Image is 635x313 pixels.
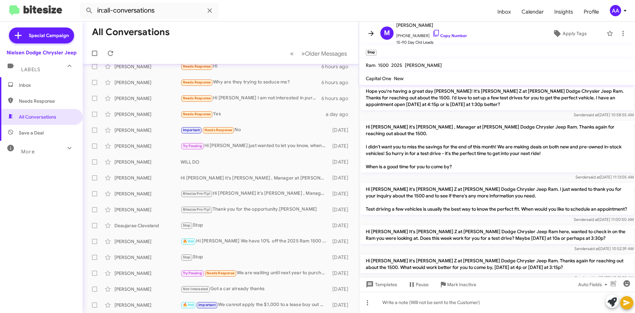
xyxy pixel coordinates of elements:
div: [PERSON_NAME] [114,111,181,118]
div: [DATE] [329,270,354,277]
div: 6 hours ago [321,79,354,86]
span: « [290,49,294,58]
div: [DATE] [329,222,354,229]
span: Older Messages [305,50,347,57]
span: said at [587,217,598,222]
div: Deaujarae Cleveland [114,222,181,229]
span: Sender [DATE] 10:52:39 AM [574,246,634,251]
button: Auto Fields [573,279,615,290]
div: Hi [PERSON_NAME] it's [PERSON_NAME] , Manager at [PERSON_NAME] Dodge Chrysler Jeep Ram. Thanks ag... [181,190,329,197]
nav: Page navigation example [286,47,351,60]
input: Search [80,3,219,19]
span: Sender [DATE] 11:13:05 AM [575,175,634,180]
div: [PERSON_NAME] [114,190,181,197]
div: [DATE] [329,286,354,292]
span: Try Pausing [183,144,202,148]
span: Bitesize Pro-Tip! [183,191,210,196]
a: Insights [549,2,578,22]
div: [PERSON_NAME] [114,159,181,165]
div: Hi [PERSON_NAME] just wanted to let you know, when you come in to ask for [PERSON_NAME] [181,142,329,150]
span: Special Campaign [29,32,69,39]
div: [PERSON_NAME] [114,286,181,292]
span: [PERSON_NAME] [405,62,442,68]
span: 1500 [378,62,389,68]
span: M [384,28,390,38]
span: Inbox [492,2,516,22]
span: Important [183,128,200,132]
div: [PERSON_NAME] [114,175,181,181]
div: Why are they trying to seduce me? [181,78,321,86]
div: [PERSON_NAME] [114,127,181,133]
div: [DATE] [329,159,354,165]
div: [PERSON_NAME] [114,79,181,86]
span: said at [588,175,600,180]
span: All Conversations [19,114,56,120]
div: [PERSON_NAME] [114,63,181,70]
span: Bitesize Pro-Tip! [183,207,210,212]
span: Try Pausing [183,271,202,275]
div: Nielsen Dodge Chrysler Jeep [7,49,76,56]
span: said at [588,275,599,280]
p: Hi [PERSON_NAME] it's [PERSON_NAME] Z at [PERSON_NAME] Dodge Chrysler Jeep Ram. I just wanted to ... [360,183,634,215]
div: [DATE] [329,206,354,213]
span: » [301,49,305,58]
div: [DATE] [329,127,354,133]
p: Hi [PERSON_NAME] it's [PERSON_NAME] Z at [PERSON_NAME] Dodge Chrysler Jeep Ram. Thanks again for ... [360,255,634,273]
p: Hope you're having a great day [PERSON_NAME]! It's [PERSON_NAME] Z at [PERSON_NAME] Dodge Chrysle... [360,85,634,110]
span: Profile [578,2,604,22]
div: Hi [181,63,321,70]
span: Stop [183,223,191,228]
span: Needs Response [183,96,211,100]
span: Sender [DATE] 10:58:55 AM [574,112,634,117]
span: Needs Response [183,112,211,116]
div: a day ago [326,111,354,118]
span: Mark Inactive [447,279,476,290]
span: Needs Response [204,128,233,132]
button: Apply Tags [535,27,603,39]
span: Auto Fields [578,279,610,290]
span: 🔥 Hot [183,239,194,243]
div: [DATE] [329,302,354,308]
div: [DATE] [329,254,354,261]
a: Special Campaign [9,27,74,43]
div: [PERSON_NAME] [114,206,181,213]
span: New [394,76,403,81]
a: Calendar [516,2,549,22]
button: Pause [402,279,434,290]
span: Stop [183,255,191,259]
div: Stop [181,253,329,261]
span: Templates [364,279,397,290]
div: [PERSON_NAME] [114,238,181,245]
div: Thank you for the opportunity.[PERSON_NAME] [181,206,329,213]
div: Hi [PERSON_NAME] I am not interested in purchasing a vehicle. I'm looking to return the current 2... [181,94,321,102]
span: Capital One [366,76,391,81]
span: Labels [21,67,40,73]
span: Save a Deal [19,130,44,136]
div: 6 hours ago [321,63,354,70]
div: We are waiting until next year to purchase a new pacifica. I'll get in touch with you then. [181,269,329,277]
small: Stop [366,50,377,56]
p: Hi [PERSON_NAME] It's [PERSON_NAME] Z at [PERSON_NAME] Dodge Chrysler Jeep Ram here, wanted to ch... [360,226,634,244]
div: [PERSON_NAME] [114,143,181,149]
div: AA [610,5,621,16]
span: 🔥 Hot [183,303,194,307]
div: Got a car already thanks [181,285,329,293]
h1: All Conversations [92,27,170,37]
span: Pause [416,279,429,290]
div: [DATE] [329,143,354,149]
span: 2025 [391,62,402,68]
span: Apply Tags [563,27,587,39]
button: AA [604,5,628,16]
div: Yes [181,110,326,118]
div: Stop [181,222,329,229]
span: Important [198,303,216,307]
span: Ram [366,62,375,68]
div: [DATE] [329,175,354,181]
div: Hi [PERSON_NAME] it's [PERSON_NAME] , Manager at [PERSON_NAME] Dodge Chrysler Jeep Ram. Thanks ag... [181,175,329,181]
div: [PERSON_NAME] [114,302,181,308]
button: Templates [359,279,402,290]
span: [PERSON_NAME] [396,21,467,29]
p: Hi [PERSON_NAME] it's [PERSON_NAME] , Manager at [PERSON_NAME] Dodge Chrysler Jeep Ram. Thanks ag... [360,121,634,173]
